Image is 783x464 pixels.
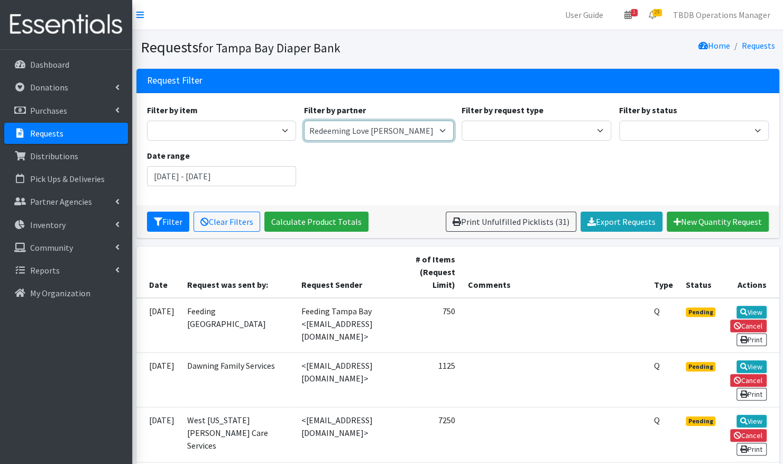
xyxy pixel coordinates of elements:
td: Feeding [GEOGRAPHIC_DATA] [181,298,295,353]
p: Requests [30,128,63,139]
a: Distributions [4,145,128,167]
a: 29 [640,4,665,25]
a: Pick Ups & Deliveries [4,168,128,189]
button: Filter [147,212,189,232]
a: My Organization [4,283,128,304]
a: Inventory [4,214,128,235]
a: Clear Filters [194,212,260,232]
a: Reports [4,260,128,281]
td: 1125 [407,352,462,407]
th: # of Items (Request Limit) [407,247,462,298]
td: West [US_STATE] [PERSON_NAME] Care Services [181,407,295,462]
abbr: Quantity [654,360,660,371]
p: Reports [30,265,60,276]
span: 1 [631,9,638,16]
a: Print Unfulfilled Picklists (31) [446,212,576,232]
span: Pending [686,362,716,371]
th: Comments [462,247,648,298]
label: Filter by request type [462,104,544,116]
small: for Tampa Bay Diaper Bank [198,40,340,56]
p: Purchases [30,105,67,116]
a: Cancel [730,320,767,332]
a: View [736,360,767,373]
a: Requests [4,123,128,144]
a: 1 [616,4,640,25]
a: Calculate Product Totals [264,212,369,232]
td: 7250 [407,407,462,462]
input: January 1, 2011 - December 31, 2011 [147,166,297,186]
th: Request Sender [295,247,407,298]
td: [DATE] [136,352,181,407]
a: Print [736,333,767,346]
th: Status [679,247,724,298]
h1: Requests [141,38,454,57]
label: Filter by item [147,104,198,116]
a: New Quantity Request [667,212,769,232]
span: Pending [686,416,716,426]
img: HumanEssentials [4,7,128,42]
a: User Guide [557,4,612,25]
a: Home [698,40,730,51]
a: Print [736,443,767,456]
a: Community [4,237,128,258]
p: Community [30,242,73,253]
th: Request was sent by: [181,247,295,298]
label: Date range [147,149,190,162]
th: Date [136,247,181,298]
th: Actions [723,247,779,298]
a: Dashboard [4,54,128,75]
p: My Organization [30,288,90,298]
a: Cancel [730,429,767,442]
a: View [736,306,767,319]
td: <[EMAIL_ADDRESS][DOMAIN_NAME]> [295,352,407,407]
td: [DATE] [136,298,181,353]
p: Donations [30,82,68,93]
a: Cancel [730,374,767,387]
p: Pick Ups & Deliveries [30,174,105,184]
abbr: Quantity [654,306,660,316]
a: Partner Agencies [4,191,128,212]
td: Dawning Family Services [181,352,295,407]
td: Feeding Tampa Bay <[EMAIL_ADDRESS][DOMAIN_NAME]> [295,298,407,353]
p: Partner Agencies [30,196,92,207]
a: View [736,415,767,427]
a: TBDB Operations Manager [665,4,779,25]
a: Export Requests [581,212,662,232]
span: 29 [652,9,662,16]
p: Inventory [30,220,66,230]
label: Filter by partner [304,104,366,116]
h3: Request Filter [147,75,202,86]
a: Requests [742,40,775,51]
th: Type [648,247,679,298]
td: [DATE] [136,407,181,462]
span: Pending [686,307,716,317]
a: Donations [4,77,128,98]
a: Purchases [4,100,128,121]
abbr: Quantity [654,415,660,425]
a: Print [736,388,767,401]
label: Filter by status [619,104,677,116]
td: 750 [407,298,462,353]
td: <[EMAIL_ADDRESS][DOMAIN_NAME]> [295,407,407,462]
p: Dashboard [30,59,69,70]
p: Distributions [30,151,78,161]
